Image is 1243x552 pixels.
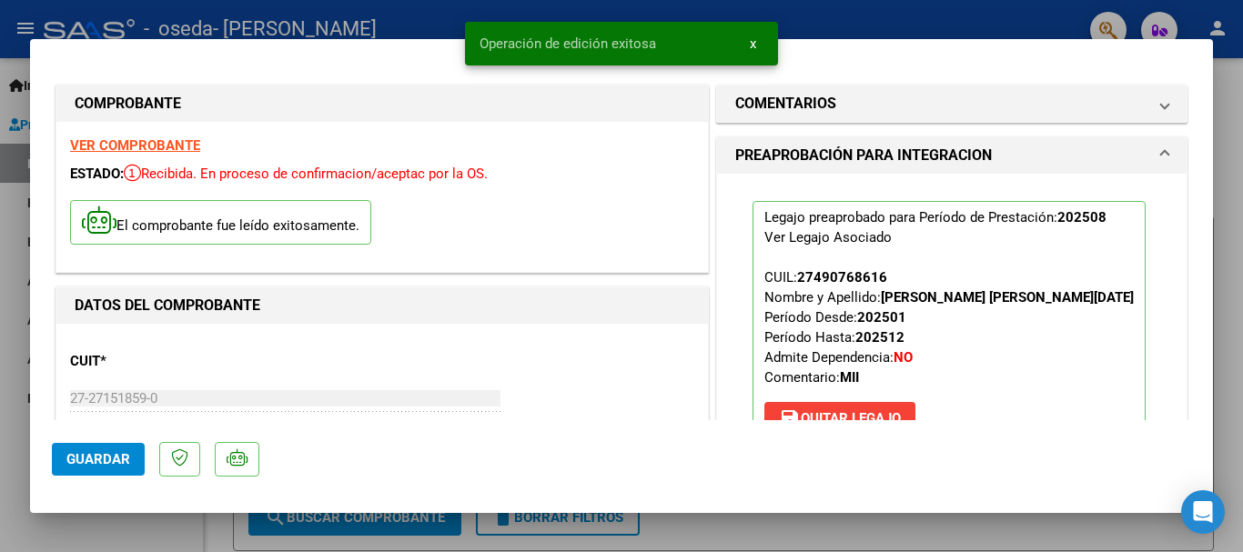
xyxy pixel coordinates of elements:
[797,267,887,287] div: 27490768616
[717,174,1187,485] div: PREAPROBACIÓN PARA INTEGRACION
[66,451,130,467] span: Guardar
[779,410,901,427] span: Quitar Legajo
[735,27,771,60] button: x
[764,227,892,247] div: Ver Legajo Asociado
[735,145,992,166] h1: PREAPROBACIÓN PARA INTEGRACION
[779,407,801,429] mat-icon: save
[717,137,1187,174] mat-expansion-panel-header: PREAPROBACIÓN PARA INTEGRACION
[881,289,1134,306] strong: [PERSON_NAME] [PERSON_NAME][DATE]
[717,85,1187,122] mat-expansion-panel-header: COMENTARIOS
[75,296,260,314] strong: DATOS DEL COMPROBANTE
[855,329,904,346] strong: 202512
[764,269,1134,386] span: CUIL: Nombre y Apellido: Período Desde: Período Hasta: Admite Dependencia:
[1057,209,1107,226] strong: 202508
[70,166,124,182] span: ESTADO:
[753,201,1146,443] p: Legajo preaprobado para Período de Prestación:
[840,369,859,386] strong: MII
[70,200,371,245] p: El comprobante fue leído exitosamente.
[1181,490,1225,534] div: Open Intercom Messenger
[764,402,915,435] button: Quitar Legajo
[735,93,836,115] h1: COMENTARIOS
[750,35,756,52] span: x
[894,349,913,366] strong: NO
[124,166,488,182] span: Recibida. En proceso de confirmacion/aceptac por la OS.
[764,369,859,386] span: Comentario:
[70,351,258,372] p: CUIT
[480,35,656,53] span: Operación de edición exitosa
[52,443,145,476] button: Guardar
[75,95,181,112] strong: COMPROBANTE
[857,309,906,326] strong: 202501
[70,137,200,154] a: VER COMPROBANTE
